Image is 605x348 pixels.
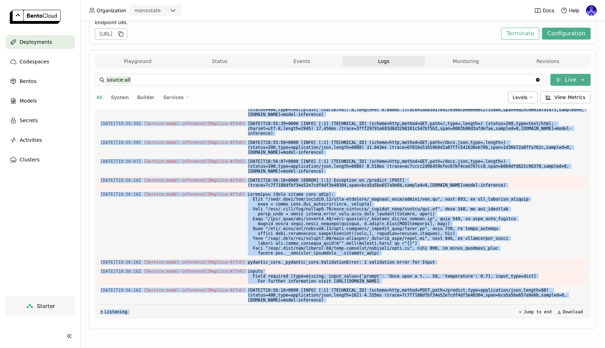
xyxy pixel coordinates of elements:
[561,7,579,14] div: Help
[550,74,591,86] button: Live
[96,94,103,100] span: All
[248,286,585,304] span: [DATE]T18:56:16+0000 [INFO] [:1] [TECHNICAL_ID] (scheme=http,method=POST,path=/predict,type=appli...
[248,176,585,189] span: [DATE]T18:56:16+0000 [ERROR] [:1] Exception on /predict [POST] (trace=7c7f7188dfbf34e52e7cdf4df3e...
[100,120,141,127] span: 2025-09-27T18:55:39.399Z
[20,97,37,105] span: Models
[501,28,539,40] button: Terminate
[97,7,126,14] span: Organization
[163,94,184,100] span: Services
[555,94,586,101] span: View Metrics
[100,309,127,314] div: Listening
[555,308,585,316] button: Download
[207,260,245,265] span: [Replica:4t7nh]
[136,93,156,102] button: Builder
[106,74,535,85] input: Search
[20,38,52,46] span: Deployments
[543,7,554,14] span: Docs
[144,159,207,164] span: [Service:model-inference]
[507,56,589,67] button: Revisions
[100,258,141,266] span: 2025-09-27T18:56:16.034Z
[248,158,585,175] span: [DATE]T18:56:07+0000 [INFO] [:1] [TECHNICAL_ID] (scheme=http,method=GET,path=/docs.json,type=,len...
[10,10,61,24] img: logo
[100,176,141,184] span: 2025-09-27T18:56:16.034Z
[37,302,55,309] span: Starter
[144,192,207,197] span: [Service:model-inference]
[144,140,207,145] span: [Service:model-inference]
[144,269,207,274] span: [Service:model-inference]
[6,35,75,49] a: Deployments
[207,140,245,145] span: [Replica:4t7nh]
[261,56,343,67] button: Events
[95,19,498,26] div: Endpoint URL
[207,159,245,164] span: [Replica:4t7nh]
[540,91,591,103] button: View Metrics
[20,57,49,66] span: Codespaces
[144,121,207,126] span: [Service:model-inference]
[95,28,127,40] div: [URL]
[144,288,207,293] span: [Service:model-inference]
[513,94,527,100] span: Levels
[144,178,207,183] span: [Service:model-inference]
[378,58,389,64] span: Logs
[586,5,597,16] img: Andrew correa
[137,94,154,100] span: Builder
[248,258,585,266] span: pydantic_core._pydantic_core.ValidationError: 1 validation error for Input
[6,296,75,316] a: Starter
[248,101,585,118] span: [DATE]T18:55:30+0000 [INFO] [:1] [TECHNICAL_ID] (scheme=http,method=POST,path=/generate,type=appl...
[20,136,42,144] span: Activities
[516,308,554,316] button: Jump to end
[6,153,75,167] a: Clusters
[207,288,245,293] span: [Replica:4t7nh]
[20,77,36,85] span: Bentos
[97,56,179,67] button: Playground
[110,93,130,102] button: System
[6,133,75,147] a: Activities
[207,178,245,183] span: [Replica:4t7nh]
[534,7,554,14] a: Docs
[569,7,579,14] span: Help
[179,56,260,67] button: Status
[100,158,141,165] span: 2025-09-27T18:56:07.146Z
[207,121,245,126] span: [Replica:4t7nh]
[6,55,75,69] a: Codespaces
[20,155,40,164] span: Clusters
[95,93,104,102] button: All
[134,7,161,14] div: monostate
[144,260,207,265] span: [Service:model-inference]
[20,116,38,125] span: Secrets
[100,309,103,314] span: ◳
[100,267,141,275] span: 2025-09-27T18:56:16.034Z
[248,190,585,257] span: Loremipsu (dolo sitame cons adip): Elit "/sed/.doei/tem/incidi0.12/utla-etdolore/_magnaal_enim/ad...
[508,91,537,103] div: Levels
[248,267,585,285] span: inputs Field required [type=missing, input_value={'prompt': 'Once upon a t... 50, 'temperature': ...
[6,94,75,108] a: Models
[542,28,591,40] button: Configuration
[425,56,507,67] button: Monitoring
[248,139,585,156] span: [DATE]T18:55:50+0000 [INFO] [:1] [TECHNICAL_ID] (scheme=http,method=GET,path=/docs.json,type=,len...
[207,269,245,274] span: [Replica:4t7nh]
[535,77,541,83] svg: Clear value
[248,120,585,137] span: [DATE]T18:55:39+0000 [INFO] [:1] [TECHNICAL_ID] (scheme=http,method=GET,path=/,type=,length=) (st...
[111,94,129,100] span: System
[100,139,141,146] span: 2025-09-27T18:55:50.701Z
[207,192,245,197] span: [Replica:4t7nh]
[159,91,194,103] div: Services
[6,113,75,127] a: Secrets
[6,74,75,88] a: Bentos
[100,286,141,294] span: 2025-09-27T18:56:16.036Z
[100,190,141,198] span: 2025-09-27T18:56:16.034Z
